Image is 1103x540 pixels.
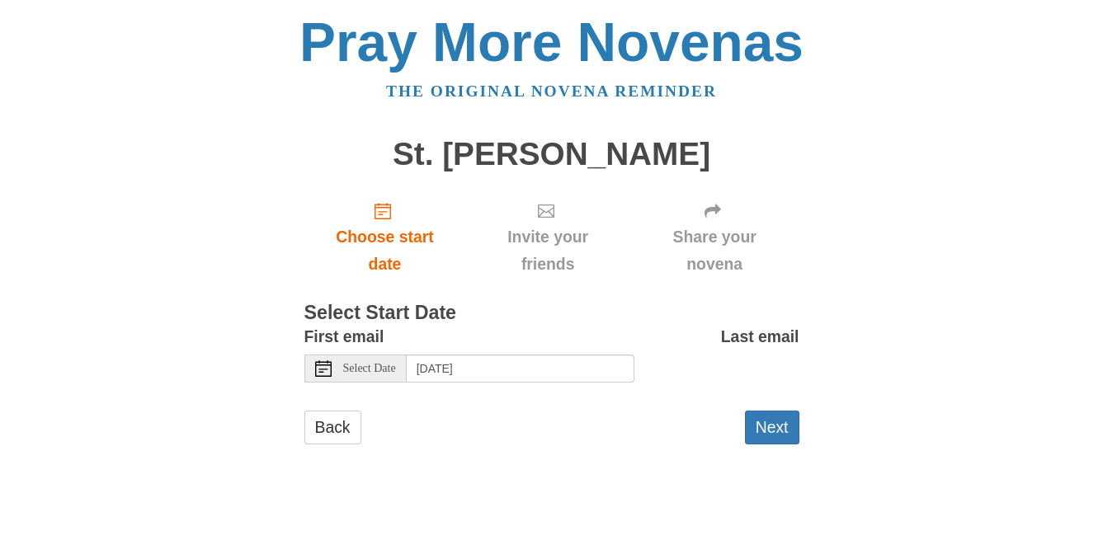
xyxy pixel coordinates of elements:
[745,411,799,444] button: Next
[321,223,450,278] span: Choose start date
[304,411,361,444] a: Back
[304,137,799,172] h1: St. [PERSON_NAME]
[386,82,717,100] a: The original novena reminder
[299,12,804,73] a: Pray More Novenas
[647,223,783,278] span: Share your novena
[343,363,396,374] span: Select Date
[482,223,613,278] span: Invite your friends
[465,188,629,286] div: Click "Next" to confirm your start date first.
[304,188,466,286] a: Choose start date
[721,323,799,350] label: Last email
[304,323,384,350] label: First email
[630,188,799,286] div: Click "Next" to confirm your start date first.
[304,303,799,324] h3: Select Start Date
